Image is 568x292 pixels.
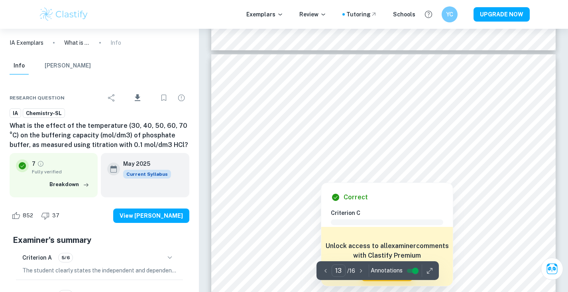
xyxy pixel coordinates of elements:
[39,6,89,22] img: Clastify logo
[23,109,65,117] span: Chemistry-SL
[10,109,21,117] span: IA
[37,160,44,167] a: Grade fully verified
[59,254,73,261] span: 5/6
[393,10,415,19] a: Schools
[299,10,326,19] p: Review
[32,159,35,168] p: 7
[13,234,186,246] h5: Examiner's summary
[474,7,530,22] button: UPGRADE NOW
[64,38,90,47] p: What is the effect of the temperature (30, 40, 50, 60, 70 °C) on the buffering capacity (mol/dm3)...
[10,94,65,101] span: Research question
[123,170,171,179] span: Current Syllabus
[371,266,403,275] span: Annotations
[344,193,368,202] h6: Correct
[422,8,435,21] button: Help and Feedback
[325,241,449,260] h6: Unlock access to all examiner comments with Clastify Premium
[45,57,91,75] button: [PERSON_NAME]
[32,168,91,175] span: Fully verified
[10,108,21,118] a: IA
[347,266,355,275] p: / 16
[10,209,37,222] div: Like
[121,87,154,108] div: Download
[123,170,171,179] div: This exemplar is based on the current syllabus. Feel free to refer to it for inspiration/ideas wh...
[113,209,189,223] button: View [PERSON_NAME]
[10,121,189,150] h6: What is the effect of the temperature (30, 40, 50, 60, 70 °C) on the buffering capacity (mol/dm3)...
[47,179,91,191] button: Breakdown
[48,212,64,220] span: 37
[442,6,458,22] button: YC
[22,253,52,262] h6: Criterion A
[331,209,450,217] h6: Criterion C
[156,90,172,106] div: Bookmark
[23,108,65,118] a: Chemistry-SL
[541,258,563,280] button: Ask Clai
[104,90,120,106] div: Share
[18,212,37,220] span: 852
[10,38,43,47] a: IA Exemplars
[110,38,121,47] p: Info
[173,90,189,106] div: Report issue
[346,10,377,19] a: Tutoring
[10,57,29,75] button: Info
[39,209,64,222] div: Dislike
[445,10,454,19] h6: YC
[22,266,177,275] p: The student clearly states the independent and dependent variables in the research question, incl...
[123,159,165,168] h6: May 2025
[246,10,283,19] p: Exemplars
